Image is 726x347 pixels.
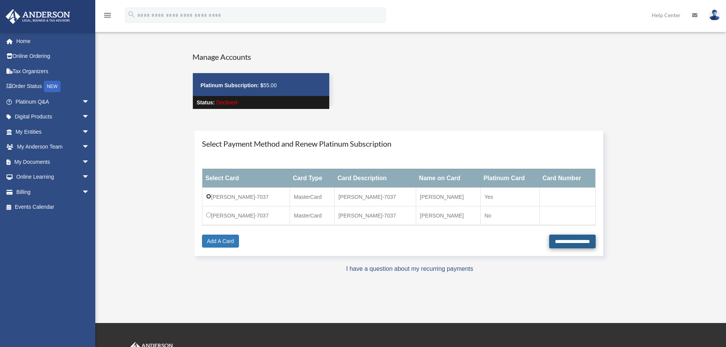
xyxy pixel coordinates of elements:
td: MasterCard [290,187,334,206]
a: I have a question about my recurring payments [346,265,473,272]
td: MasterCard [290,206,334,225]
a: Home [5,34,101,49]
h4: Select Payment Method and Renew Platinum Subscription [202,138,596,149]
td: Yes [481,187,540,206]
a: Order StatusNEW [5,79,101,94]
strong: Platinum Subscription: $ [200,82,263,88]
span: arrow_drop_down [82,184,97,200]
a: Add A Card [202,235,239,248]
th: Card Description [335,169,416,187]
span: arrow_drop_down [82,94,97,110]
span: arrow_drop_down [82,139,97,155]
td: [PERSON_NAME] [416,206,480,225]
th: Card Type [290,169,334,187]
a: Platinum Q&Aarrow_drop_down [5,94,101,109]
td: [PERSON_NAME] [416,187,480,206]
i: menu [103,11,112,20]
div: NEW [44,81,61,92]
td: [PERSON_NAME]-7037 [335,187,416,206]
a: My Entitiesarrow_drop_down [5,124,101,139]
th: Select Card [202,169,290,187]
span: arrow_drop_down [82,109,97,125]
a: Online Learningarrow_drop_down [5,170,101,185]
a: Tax Organizers [5,64,101,79]
a: Billingarrow_drop_down [5,184,101,200]
span: Declined- [216,99,239,106]
a: Digital Productsarrow_drop_down [5,109,101,125]
a: My Documentsarrow_drop_down [5,154,101,170]
td: [PERSON_NAME]-7037 [335,206,416,225]
a: Events Calendar [5,200,101,215]
img: Anderson Advisors Platinum Portal [3,9,72,24]
p: 55.00 [200,81,322,90]
img: User Pic [709,10,720,21]
th: Name on Card [416,169,480,187]
td: [PERSON_NAME]-7037 [202,187,290,206]
strong: Status: [197,99,215,106]
th: Card Number [539,169,595,187]
a: menu [103,13,112,20]
td: [PERSON_NAME]-7037 [202,206,290,225]
a: Online Ordering [5,49,101,64]
span: arrow_drop_down [82,124,97,140]
a: My Anderson Teamarrow_drop_down [5,139,101,155]
td: No [481,206,540,225]
span: arrow_drop_down [82,154,97,170]
th: Platinum Card [481,169,540,187]
i: search [127,10,136,19]
span: arrow_drop_down [82,170,97,185]
h4: Manage Accounts [192,51,330,62]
